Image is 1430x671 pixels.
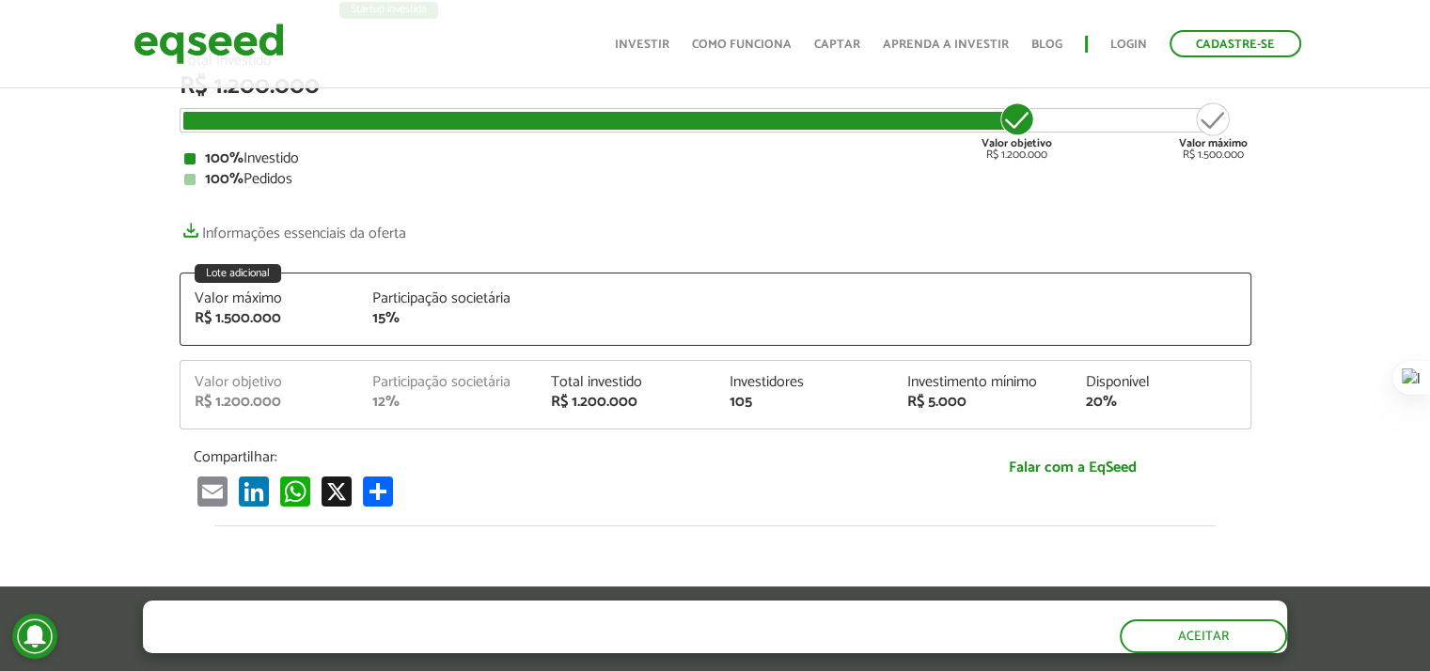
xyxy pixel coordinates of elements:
div: 15% [372,311,523,326]
a: política de privacidade e de cookies [391,636,608,652]
a: Blog [1031,39,1062,51]
a: WhatsApp [276,476,314,507]
div: R$ 1.200.000 [195,395,345,410]
a: Email [194,476,231,507]
a: Aprenda a investir [883,39,1009,51]
p: Ao clicar em "aceitar", você aceita nossa . [143,634,824,652]
div: Lote adicional [195,264,281,283]
a: LinkedIn [235,476,273,507]
div: Disponível [1086,375,1236,390]
div: Valor máximo [195,291,345,306]
div: Total investido [551,375,701,390]
a: Captar [814,39,860,51]
div: 12% [372,395,523,410]
div: Investimento mínimo [907,375,1058,390]
button: Aceitar [1120,619,1287,653]
div: Investido [184,151,1247,166]
div: R$ 1.200.000 [180,74,1251,99]
div: R$ 1.200.000 [551,395,701,410]
div: 105 [729,395,879,410]
div: R$ 1.200.000 [982,101,1052,161]
a: Cadastre-se [1170,30,1301,57]
strong: 100% [205,166,244,192]
div: R$ 5.000 [907,395,1058,410]
a: Partilhar [359,476,397,507]
a: X [318,476,355,507]
div: Participação societária [372,375,523,390]
img: EqSeed [134,19,284,69]
strong: 100% [205,146,244,171]
div: R$ 1.500.000 [195,311,345,326]
div: Pedidos [184,172,1247,187]
div: 20% [1086,395,1236,410]
div: R$ 1.500.000 [1179,101,1248,161]
div: Valor objetivo [195,375,345,390]
strong: Valor objetivo [982,134,1052,152]
a: Informações essenciais da oferta [180,215,406,242]
a: Falar com a EqSeed [908,448,1237,487]
div: Participação societária [372,291,523,306]
a: Como funciona [692,39,792,51]
h5: O site da EqSeed utiliza cookies para melhorar sua navegação. [143,601,824,630]
a: Investir [615,39,669,51]
p: Compartilhar: [194,448,880,466]
strong: Valor máximo [1179,134,1248,152]
a: Login [1110,39,1147,51]
div: Investidores [729,375,879,390]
